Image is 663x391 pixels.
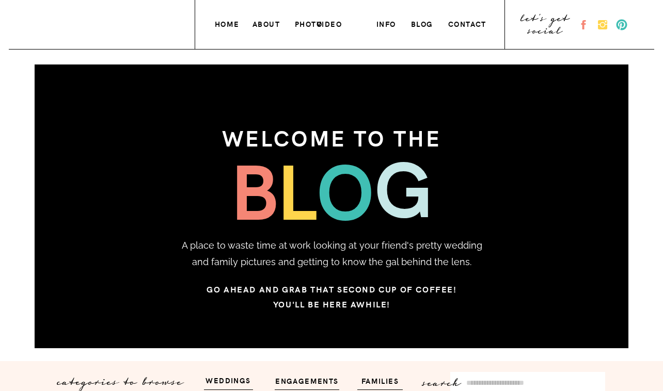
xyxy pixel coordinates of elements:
[374,146,433,227] h3: g
[519,16,572,34] a: let's get social
[423,373,472,385] p: search
[179,237,484,273] p: A place to waste time at work looking at your friend's pretty wedding and family pictures and get...
[138,282,526,308] h3: Go ahead and grab that second cup of coffee! You'll be here awhile!
[277,149,336,227] h3: l
[317,149,393,227] h3: o
[163,118,501,148] h3: welcome to the
[272,374,342,386] a: engagements
[215,18,241,28] a: home
[448,18,489,28] a: contact
[376,18,398,28] a: info
[317,18,343,28] a: VIDEO
[230,149,301,222] h3: b
[295,18,324,28] a: photo
[197,374,259,386] a: weddings
[252,18,281,28] a: about
[355,374,405,386] a: families
[58,372,191,384] p: categories to browse
[411,18,435,28] a: blog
